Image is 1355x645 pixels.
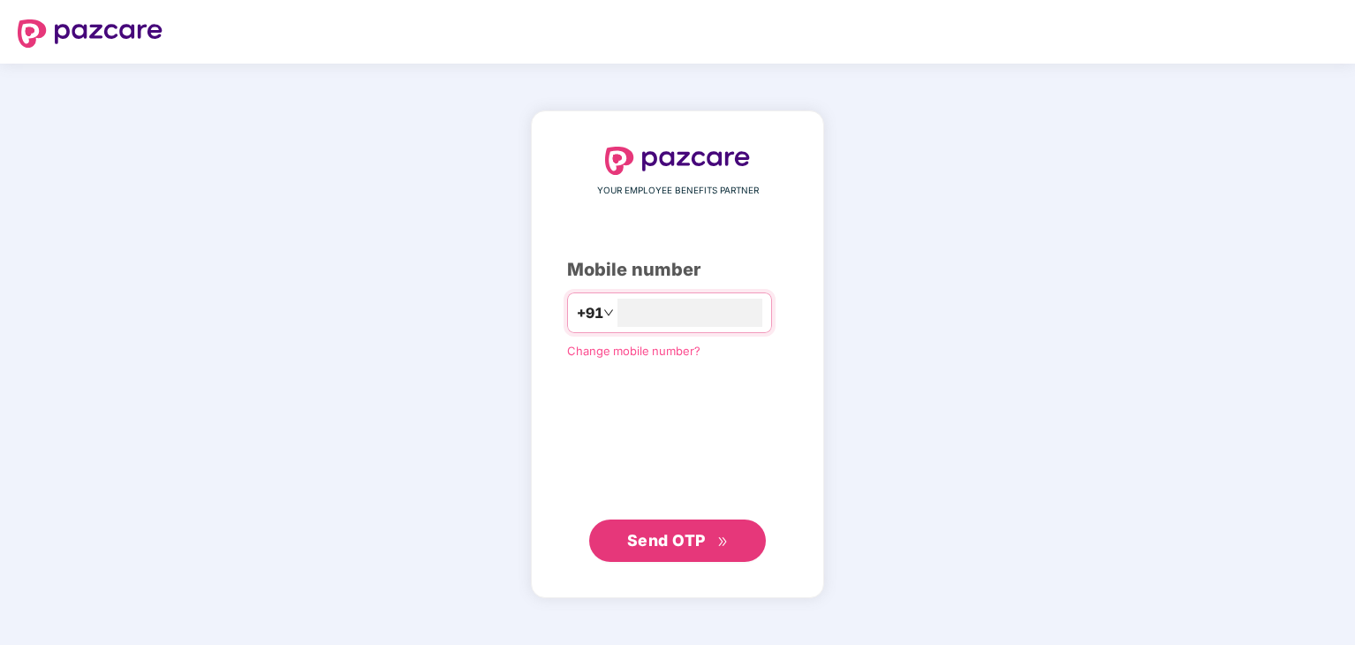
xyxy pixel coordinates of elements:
[567,344,700,358] a: Change mobile number?
[18,19,163,48] img: logo
[577,302,603,324] span: +91
[627,531,706,550] span: Send OTP
[605,147,750,175] img: logo
[603,307,614,318] span: down
[567,256,788,284] div: Mobile number
[597,184,759,198] span: YOUR EMPLOYEE BENEFITS PARTNER
[717,536,729,548] span: double-right
[589,520,766,562] button: Send OTPdouble-right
